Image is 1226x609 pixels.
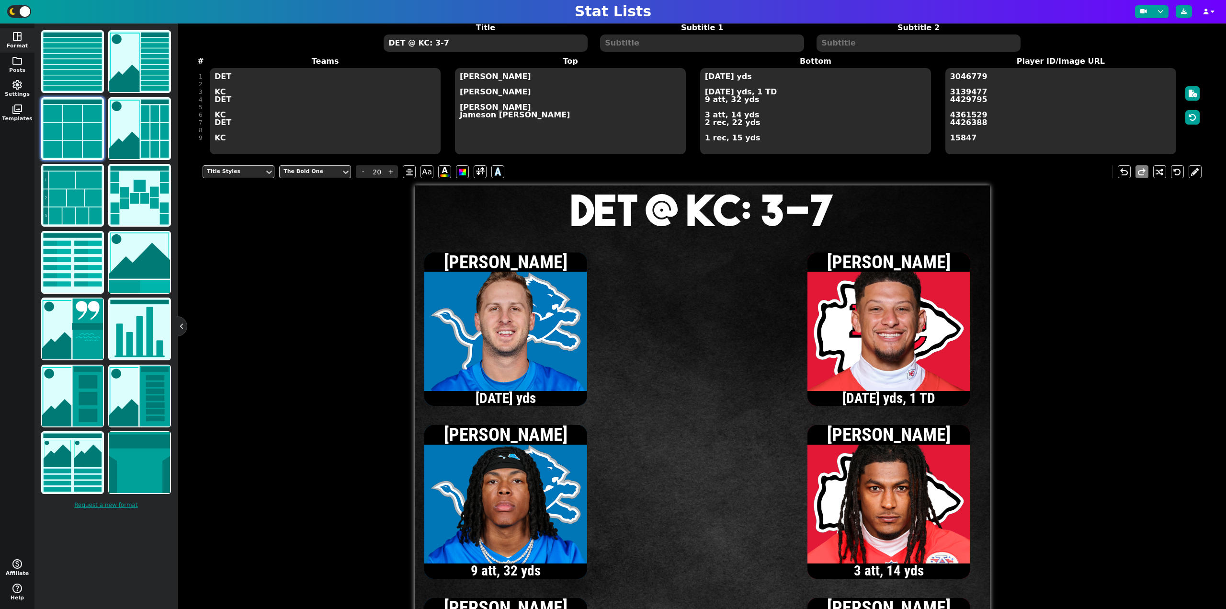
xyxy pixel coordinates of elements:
label: # [197,56,204,67]
span: folder [11,55,23,67]
a: Request a new format [39,496,173,514]
span: settings [11,79,23,91]
div: 2 [199,80,203,88]
span: [PERSON_NAME] [444,251,568,273]
img: matchup [109,232,170,293]
img: lineup [109,366,170,426]
img: grid with image [109,98,170,159]
label: Player ID/Image URL [938,56,1183,67]
div: 7 [199,119,203,126]
img: news/quote [42,299,103,359]
span: [PERSON_NAME] [827,424,951,445]
img: scores [42,232,103,293]
img: comparison [42,432,103,493]
label: Subtitle 1 [594,22,810,34]
span: monetization_on [11,558,23,570]
div: 1 [199,73,203,80]
h1: DET @ KC: 3-7 [415,188,990,231]
label: Teams [203,56,448,67]
img: chart [109,299,170,359]
div: 3 [199,88,203,96]
img: highlight [42,366,103,426]
span: [DATE] yds, 1 TD [812,391,966,405]
span: 3 att, 14 yds [812,564,966,578]
button: undo [1118,165,1131,178]
span: photo_library [11,103,23,115]
textarea: [DATE] yds [DATE] yds, 1 TD 9 att, 32 yds 3 att, 14 yds 2 rec, 22 yds 1 rec, 15 yds [700,68,931,154]
div: 9 [199,134,203,142]
span: 9 att, 32 yds [428,564,583,578]
h1: Stat Lists [575,3,651,20]
label: Subtitle 2 [810,22,1027,34]
img: tier [42,165,103,226]
span: help [11,583,23,594]
textarea: [PERSON_NAME] [PERSON_NAME] [PERSON_NAME] Jameson [PERSON_NAME] [455,68,686,154]
textarea: DET @ KC: 3-7 [384,34,587,52]
div: Title Styles [207,168,261,176]
img: grid [42,98,103,159]
span: [PERSON_NAME] [827,251,951,273]
img: list with image [109,31,170,92]
textarea: 3046779 3139477 4429795 4361529 4426388 15847 [945,68,1176,154]
img: jersey [109,432,170,493]
textarea: DET KC DET KC DET KC [210,68,441,154]
span: + [384,165,398,178]
div: 8 [199,126,203,134]
label: Bottom [693,56,938,67]
label: Top [448,56,693,67]
div: 4 [199,96,203,103]
span: redo [1136,166,1147,178]
div: 6 [199,111,203,119]
button: redo [1135,165,1148,178]
img: list [42,31,103,92]
label: Title [377,22,594,34]
span: - [356,165,370,178]
div: 5 [199,103,203,111]
span: space_dashboard [11,31,23,42]
span: [DATE] yds [428,391,583,405]
span: Aa [420,165,433,178]
img: bracket [109,165,170,226]
span: undo [1118,166,1130,178]
div: The Bold One [284,168,337,176]
span: [PERSON_NAME] [444,424,568,445]
span: A [495,164,501,180]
